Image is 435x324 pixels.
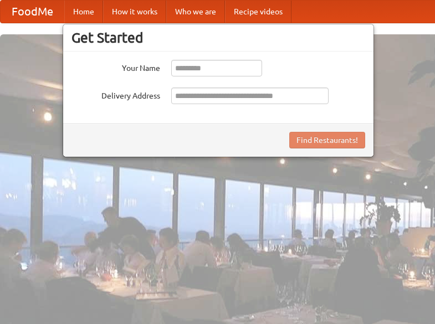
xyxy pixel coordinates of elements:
[71,88,160,101] label: Delivery Address
[289,132,365,148] button: Find Restaurants!
[71,60,160,74] label: Your Name
[71,29,365,46] h3: Get Started
[225,1,291,23] a: Recipe videos
[64,1,103,23] a: Home
[166,1,225,23] a: Who we are
[1,1,64,23] a: FoodMe
[103,1,166,23] a: How it works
